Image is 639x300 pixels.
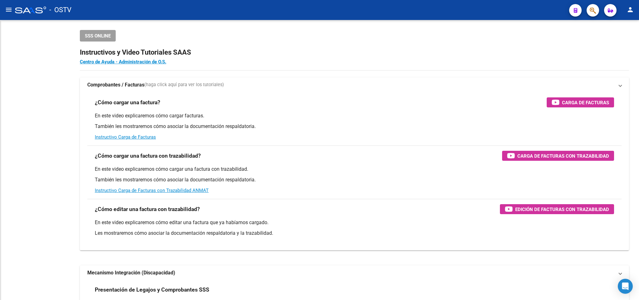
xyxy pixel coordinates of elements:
[5,6,12,13] mat-icon: menu
[80,77,629,92] mat-expansion-panel-header: Comprobantes / Facturas(haga click aquí para ver los tutoriales)
[95,219,614,226] p: En este video explicaremos cómo editar una factura que ya habíamos cargado.
[80,265,629,280] mat-expansion-panel-header: Mecanismo Integración (Discapacidad)
[502,151,614,161] button: Carga de Facturas con Trazabilidad
[95,123,614,130] p: También les mostraremos cómo asociar la documentación respaldatoria.
[49,3,71,17] span: - OSTV
[87,269,175,276] strong: Mecanismo Integración (Discapacidad)
[517,152,609,160] span: Carga de Facturas con Trazabilidad
[87,81,144,88] strong: Comprobantes / Facturas
[95,98,160,107] h3: ¿Cómo cargar una factura?
[95,285,209,294] h3: Presentación de Legajos y Comprobantes SSS
[95,230,614,237] p: Les mostraremos cómo asociar la documentación respaldatoria y la trazabilidad.
[80,92,629,250] div: Comprobantes / Facturas(haga click aquí para ver los tutoriales)
[627,6,634,13] mat-icon: person
[95,205,200,214] h3: ¿Cómo editar una factura con trazabilidad?
[80,47,629,58] h2: Instructivos y Video Tutoriales SAAS
[95,151,201,160] h3: ¿Cómo cargar una factura con trazabilidad?
[618,279,633,294] div: Open Intercom Messenger
[500,204,614,214] button: Edición de Facturas con Trazabilidad
[80,30,116,42] button: SSS ONLINE
[562,99,609,106] span: Carga de Facturas
[95,176,614,183] p: También les mostraremos cómo asociar la documentación respaldatoria.
[95,188,209,193] a: Instructivo Carga de Facturas con Trazabilidad ANMAT
[547,97,614,107] button: Carga de Facturas
[95,166,614,173] p: En este video explicaremos cómo cargar una factura con trazabilidad.
[515,205,609,213] span: Edición de Facturas con Trazabilidad
[80,59,166,65] a: Centro de Ayuda - Administración de O.S.
[95,134,156,140] a: Instructivo Carga de Facturas
[144,81,224,88] span: (haga click aquí para ver los tutoriales)
[85,33,111,39] span: SSS ONLINE
[95,112,614,119] p: En este video explicaremos cómo cargar facturas.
